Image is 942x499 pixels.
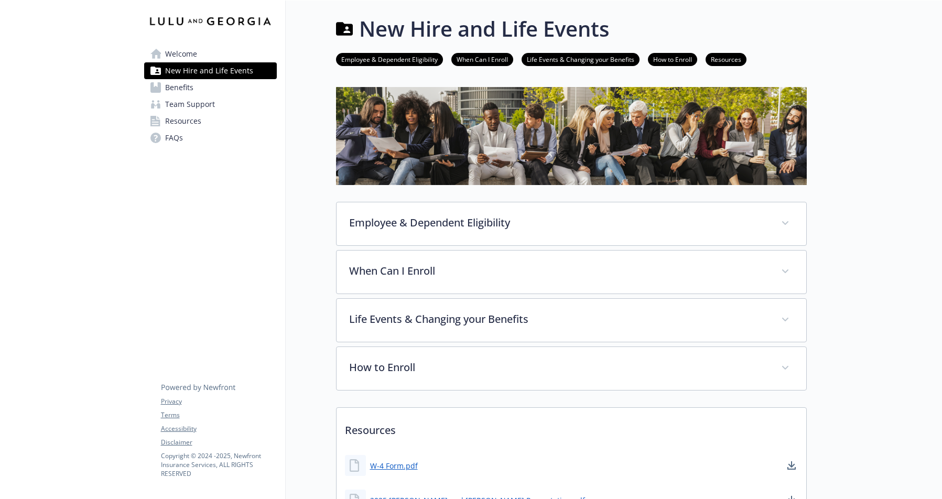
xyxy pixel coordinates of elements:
[165,46,197,62] span: Welcome
[161,397,276,406] a: Privacy
[648,54,697,64] a: How to Enroll
[522,54,640,64] a: Life Events & Changing your Benefits
[144,62,277,79] a: New Hire and Life Events
[161,438,276,447] a: Disclaimer
[370,460,418,471] a: W-4 Form.pdf
[161,410,276,420] a: Terms
[165,62,253,79] span: New Hire and Life Events
[349,311,768,327] p: Life Events & Changing your Benefits
[144,129,277,146] a: FAQs
[349,263,768,279] p: When Can I Enroll
[165,96,215,113] span: Team Support
[144,79,277,96] a: Benefits
[144,46,277,62] a: Welcome
[144,96,277,113] a: Team Support
[785,459,798,472] a: download document
[349,360,768,375] p: How to Enroll
[337,299,806,342] div: Life Events & Changing your Benefits
[336,87,807,185] img: new hire page banner
[349,215,768,231] p: Employee & Dependent Eligibility
[337,408,806,447] p: Resources
[336,54,443,64] a: Employee & Dependent Eligibility
[165,113,201,129] span: Resources
[165,129,183,146] span: FAQs
[165,79,193,96] span: Benefits
[706,54,746,64] a: Resources
[337,202,806,245] div: Employee & Dependent Eligibility
[337,251,806,294] div: When Can I Enroll
[337,347,806,390] div: How to Enroll
[451,54,513,64] a: When Can I Enroll
[161,424,276,433] a: Accessibility
[161,451,276,478] p: Copyright © 2024 - 2025 , Newfront Insurance Services, ALL RIGHTS RESERVED
[144,113,277,129] a: Resources
[359,13,609,45] h1: New Hire and Life Events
